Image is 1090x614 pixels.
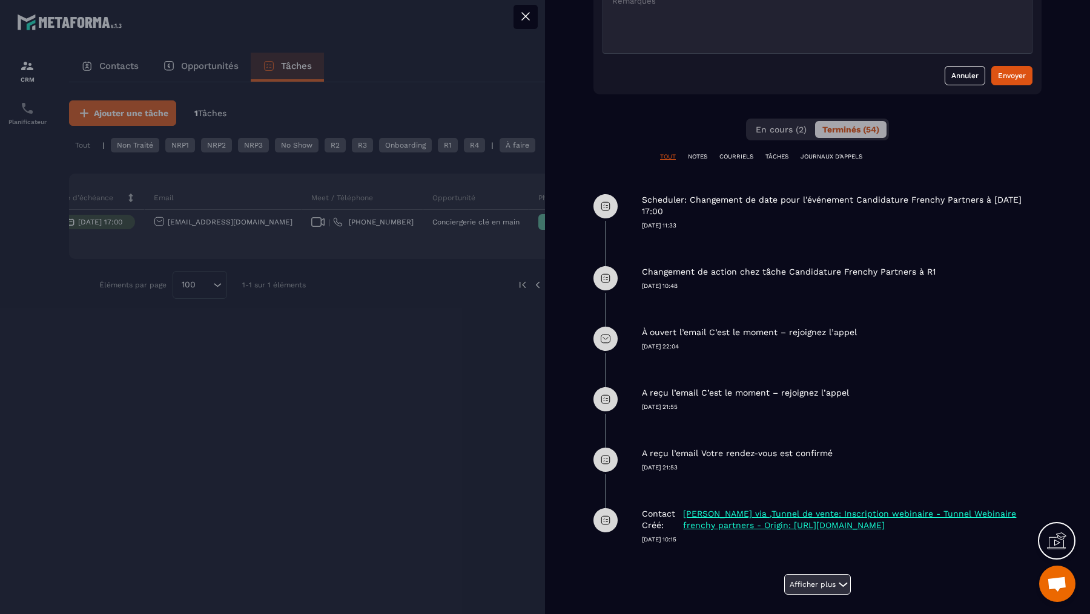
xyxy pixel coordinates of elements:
p: A reçu l’email C’est le moment – rejoignez l’appel [642,387,849,399]
button: Envoyer [991,66,1032,85]
p: [DATE] 21:53 [642,463,1042,472]
button: En cours (2) [748,121,814,138]
button: Annuler [945,66,985,85]
p: [DATE] 10:48 [642,282,1042,290]
p: A reçu l’email Votre rendez-vous est confirmé [642,448,833,459]
p: [DATE] 10:15 [642,535,1042,544]
p: TÂCHES [765,152,788,161]
button: Terminés (54) [815,121,887,138]
p: JOURNAUX D'APPELS [801,152,862,161]
p: [PERSON_NAME] via ,Tunnel de vente: Inscription webinaire - Tunnel Webinaire frenchy partners - O... [683,508,1039,531]
div: Ouvrir le chat [1039,566,1075,602]
p: [DATE] 22:04 [642,342,1042,351]
button: Afficher plus [784,574,851,595]
p: NOTES [688,152,707,161]
span: En cours (2) [756,125,807,134]
p: COURRIELS [719,152,753,161]
span: Terminés (54) [822,125,879,134]
p: Contact Créé: [642,508,680,531]
p: Changement de action chez tâche Candidature Frenchy Partners à R1 [642,266,936,278]
p: Scheduler: Changement de date pour l'événement Candidature Frenchy Partners à [DATE] 17:00 [642,194,1039,217]
p: [DATE] 11:33 [642,221,1042,230]
p: TOUT [660,152,676,161]
div: Envoyer [998,70,1026,82]
p: À ouvert l’email C’est le moment – rejoignez l’appel [642,327,857,338]
p: [DATE] 21:55 [642,403,1042,411]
